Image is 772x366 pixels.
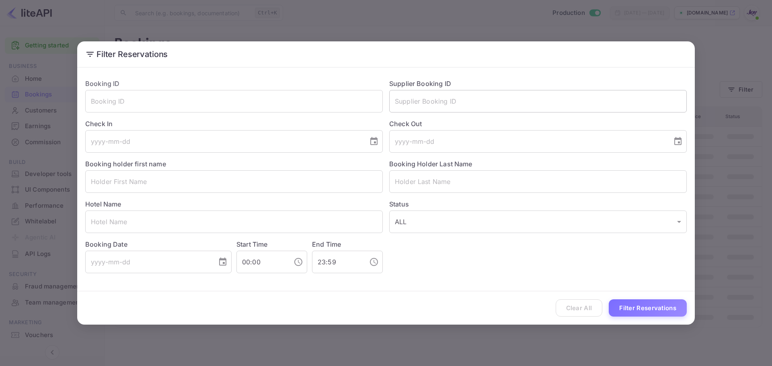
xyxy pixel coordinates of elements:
[609,299,687,317] button: Filter Reservations
[312,240,341,248] label: End Time
[77,41,695,67] h2: Filter Reservations
[366,254,382,270] button: Choose time, selected time is 11:59 PM
[312,251,363,273] input: hh:mm
[389,130,667,153] input: yyyy-mm-dd
[389,170,687,193] input: Holder Last Name
[236,251,287,273] input: hh:mm
[366,133,382,149] button: Choose date
[85,160,166,168] label: Booking holder first name
[85,130,363,153] input: yyyy-mm-dd
[670,133,686,149] button: Choose date
[85,119,383,129] label: Check In
[389,160,472,168] label: Booking Holder Last Name
[389,211,687,233] div: ALL
[85,80,120,88] label: Booking ID
[389,119,687,129] label: Check Out
[215,254,231,270] button: Choose date
[290,254,306,270] button: Choose time, selected time is 12:00 AM
[85,90,383,112] input: Booking ID
[236,240,268,248] label: Start Time
[85,239,232,249] label: Booking Date
[85,211,383,233] input: Hotel Name
[389,80,451,88] label: Supplier Booking ID
[389,90,687,112] input: Supplier Booking ID
[85,251,211,273] input: yyyy-mm-dd
[389,199,687,209] label: Status
[85,170,383,193] input: Holder First Name
[85,200,121,208] label: Hotel Name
